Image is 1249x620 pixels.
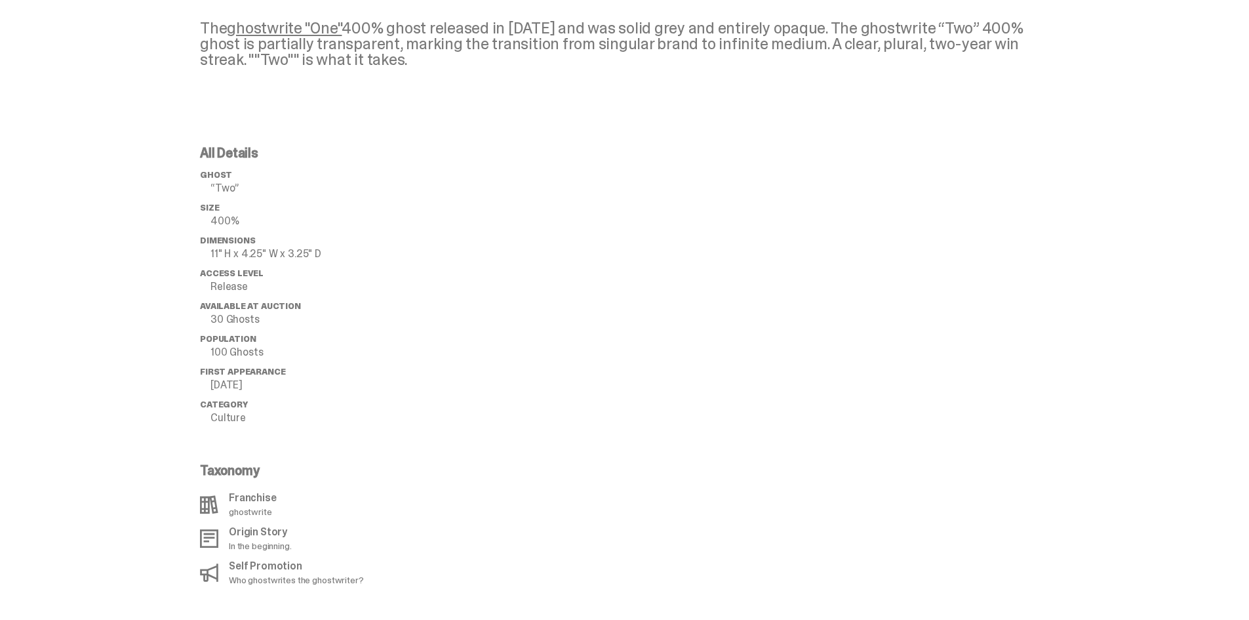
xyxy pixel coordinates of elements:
[210,216,410,226] p: 400%
[229,493,277,503] p: Franchise
[229,541,292,550] p: In the beginning.
[229,527,292,537] p: Origin Story
[200,464,402,477] p: Taxonomy
[229,561,364,571] p: Self Promotion
[200,366,285,377] span: First Appearance
[200,146,410,159] p: All Details
[229,575,364,585] p: Who ghostwrites the ghostwriter?
[210,281,410,292] p: Release
[229,507,277,516] p: ghostwrite
[210,249,410,259] p: 11" H x 4.25" W x 3.25" D
[200,169,232,180] span: ghost
[210,413,410,423] p: Culture
[200,333,256,344] span: Population
[200,300,301,312] span: Available at Auction
[200,202,219,213] span: Size
[227,18,342,38] a: ghostwrite "One"
[200,235,255,246] span: Dimensions
[210,314,410,325] p: 30 Ghosts
[210,183,410,194] p: “Two”
[200,20,1039,68] p: The 400% ghost released in [DATE] and was solid grey and entirely opaque. The ghostwrite “Two” 40...
[210,347,410,358] p: 100 Ghosts
[200,268,264,279] span: Access Level
[210,380,410,390] p: [DATE]
[200,399,248,410] span: Category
